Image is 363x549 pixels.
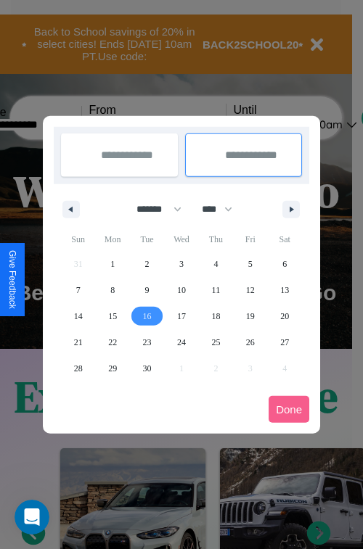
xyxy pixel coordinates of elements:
button: 8 [95,277,129,303]
span: 12 [246,277,255,303]
span: Thu [199,228,233,251]
span: 11 [212,277,221,303]
span: 14 [74,303,83,329]
span: Sun [61,228,95,251]
button: 12 [233,277,267,303]
span: 27 [280,329,289,355]
button: 17 [164,303,198,329]
span: 6 [282,251,287,277]
span: 15 [108,303,117,329]
span: 26 [246,329,255,355]
button: 18 [199,303,233,329]
span: 22 [108,329,117,355]
span: 4 [213,251,218,277]
button: 21 [61,329,95,355]
span: 29 [108,355,117,381]
span: 18 [211,303,220,329]
button: 27 [268,329,302,355]
button: 1 [95,251,129,277]
button: 4 [199,251,233,277]
button: 26 [233,329,267,355]
button: 3 [164,251,198,277]
span: 21 [74,329,83,355]
button: 19 [233,303,267,329]
span: 16 [143,303,152,329]
iframe: Intercom live chat [15,500,49,534]
button: 10 [164,277,198,303]
button: 7 [61,277,95,303]
button: 13 [268,277,302,303]
span: 7 [76,277,81,303]
button: 24 [164,329,198,355]
span: 9 [145,277,150,303]
span: 1 [110,251,115,277]
span: 8 [110,277,115,303]
button: 30 [130,355,164,381]
span: 25 [211,329,220,355]
span: 24 [177,329,186,355]
button: 16 [130,303,164,329]
span: 2 [145,251,150,277]
span: 5 [248,251,253,277]
div: Give Feedback [7,250,17,309]
button: 14 [61,303,95,329]
span: Fri [233,228,267,251]
span: 28 [74,355,83,381]
span: 30 [143,355,152,381]
button: 23 [130,329,164,355]
button: 22 [95,329,129,355]
span: Mon [95,228,129,251]
span: 17 [177,303,186,329]
button: 15 [95,303,129,329]
span: Tue [130,228,164,251]
span: Wed [164,228,198,251]
button: 2 [130,251,164,277]
span: 20 [280,303,289,329]
button: 9 [130,277,164,303]
span: 23 [143,329,152,355]
button: 6 [268,251,302,277]
button: 28 [61,355,95,381]
button: Done [269,396,309,423]
span: 10 [177,277,186,303]
span: 13 [280,277,289,303]
button: 5 [233,251,267,277]
button: 20 [268,303,302,329]
button: 11 [199,277,233,303]
button: 29 [95,355,129,381]
button: 25 [199,329,233,355]
span: 3 [179,251,184,277]
span: 19 [246,303,255,329]
span: Sat [268,228,302,251]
